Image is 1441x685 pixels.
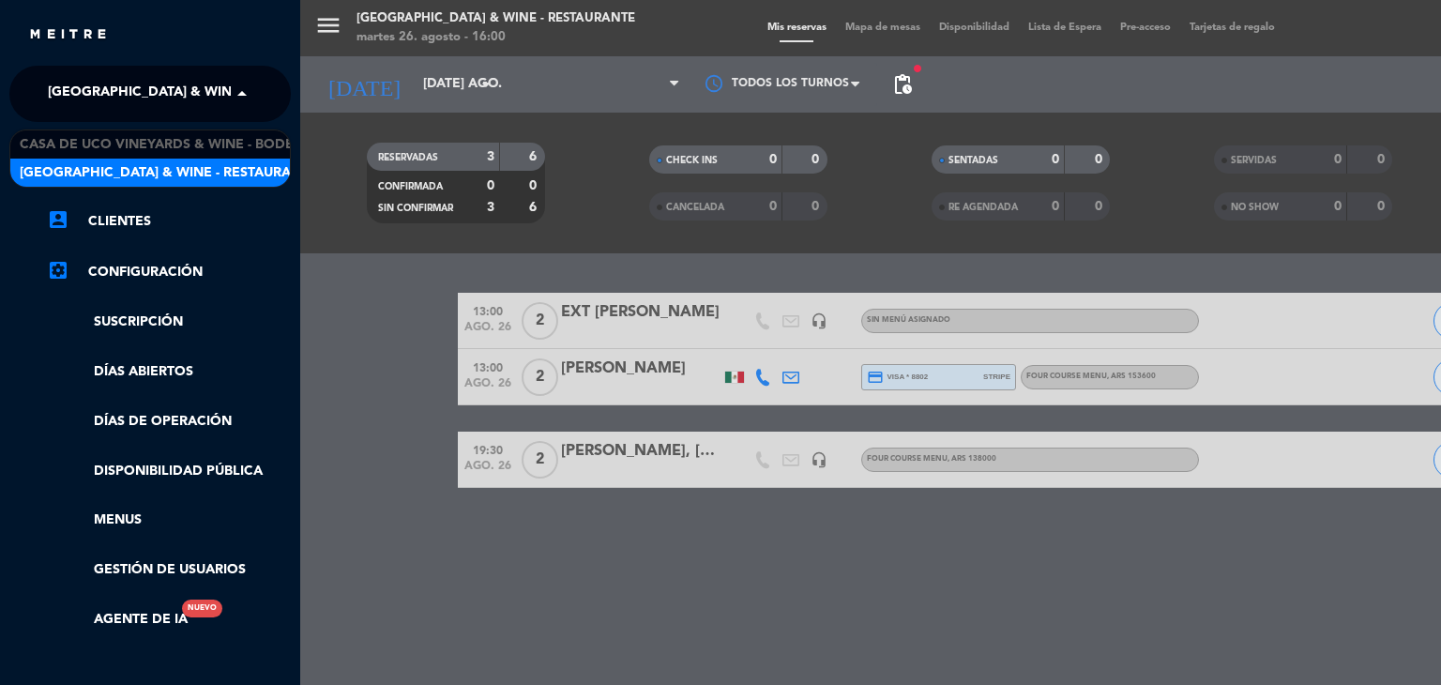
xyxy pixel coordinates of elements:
span: [GEOGRAPHIC_DATA] & Wine - Restaurante [48,74,345,114]
i: account_box [47,208,69,231]
span: pending_actions [891,73,914,96]
a: Agente de IANuevo [47,609,188,631]
a: Configuración [47,261,291,283]
span: [GEOGRAPHIC_DATA] & Wine - Restaurante [20,162,317,184]
div: Nuevo [182,600,222,617]
a: Gestión de usuarios [47,559,291,581]
span: fiber_manual_record [912,63,923,74]
a: Disponibilidad pública [47,461,291,482]
span: Casa de Uco Vineyards & Wine - Bodega [20,134,313,156]
img: MEITRE [28,28,108,42]
a: Suscripción [47,312,291,333]
a: account_boxClientes [47,210,291,233]
a: Días abiertos [47,361,291,383]
a: Menus [47,510,291,531]
i: settings_applications [47,259,69,282]
a: Días de Operación [47,411,291,433]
